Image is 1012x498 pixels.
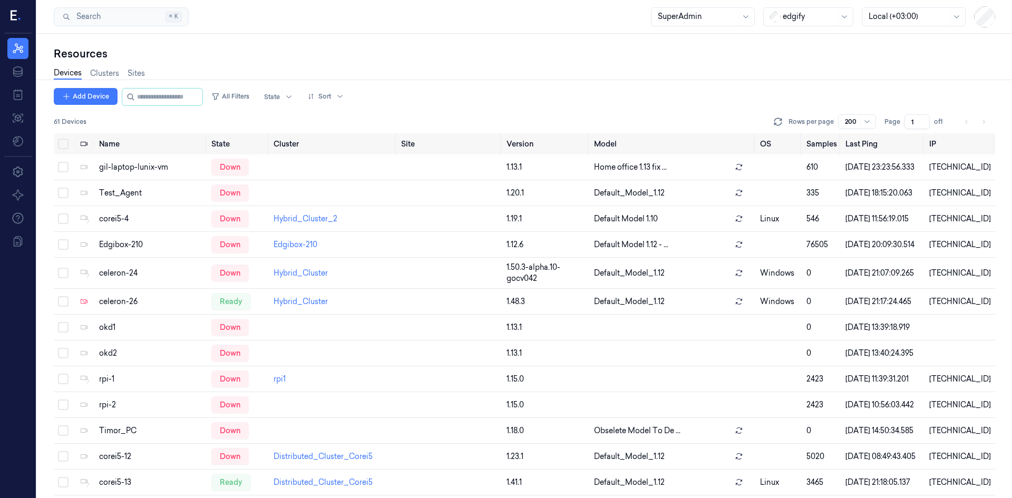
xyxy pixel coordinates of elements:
div: 1.18.0 [507,425,585,436]
div: down [211,448,249,465]
span: Default_Model_1.12 [594,477,665,488]
p: windows [760,296,798,307]
span: Default_Model_1.12 [594,188,665,199]
span: of 1 [934,117,951,126]
div: ready [211,293,251,310]
span: Home office 1.13 fix ... [594,162,667,173]
div: 1.15.0 [507,374,585,385]
div: 1.15.0 [507,399,585,411]
th: Version [502,133,589,154]
div: celeron-26 [99,296,202,307]
div: 1.13.1 [507,322,585,333]
div: [DATE] 21:07:09.265 [845,268,921,279]
button: Select row [58,239,69,250]
a: Devices [54,67,82,80]
div: [TECHNICAL_ID] [929,239,991,250]
div: gil-laptop-lunix-vm [99,162,202,173]
th: OS [756,133,802,154]
button: Select row [58,188,69,198]
div: 2423 [806,399,837,411]
button: All Filters [207,88,254,105]
th: Cluster [269,133,397,154]
th: State [207,133,269,154]
div: corei5-13 [99,477,202,488]
div: [TECHNICAL_ID] [929,399,991,411]
div: [TECHNICAL_ID] [929,213,991,224]
button: Add Device [54,88,118,105]
div: 1.12.6 [507,239,585,250]
span: Default_Model_1.12 [594,451,665,462]
button: Select row [58,451,69,462]
a: Sites [128,68,145,79]
div: down [211,210,249,227]
div: 1.50.3-alpha.10-gocv042 [507,262,585,284]
span: Default_Model_1.12 [594,296,665,307]
button: Select row [58,425,69,436]
div: okd2 [99,348,202,359]
div: rpi-1 [99,374,202,385]
div: 1.19.1 [507,213,585,224]
span: Search [72,11,101,22]
div: [TECHNICAL_ID] [929,268,991,279]
div: down [211,184,249,201]
div: Edgibox-210 [99,239,202,250]
a: Edgibox-210 [274,240,317,249]
p: linux [760,477,798,488]
th: Model [590,133,756,154]
div: [TECHNICAL_ID] [929,477,991,488]
button: Select row [58,477,69,487]
th: Site [397,133,502,154]
div: 2423 [806,374,837,385]
div: 1.48.3 [507,296,585,307]
button: Select row [58,213,69,224]
div: [DATE] 14:50:34.585 [845,425,921,436]
a: rpi1 [274,374,286,384]
div: 1.23.1 [507,451,585,462]
th: IP [925,133,995,154]
div: 610 [806,162,837,173]
button: Select row [58,268,69,278]
span: Default Model 1.12 - ... [594,239,668,250]
div: 0 [806,296,837,307]
div: [DATE] 21:17:24.465 [845,296,921,307]
span: Default_Model_1.12 [594,268,665,279]
a: Distributed_Cluster_Corei5 [274,452,373,461]
p: windows [760,268,798,279]
th: Name [95,133,207,154]
button: Select row [58,348,69,358]
span: Obselete Model To De ... [594,425,680,436]
div: 5020 [806,451,837,462]
div: [DATE] 21:18:05.137 [845,477,921,488]
div: Test_Agent [99,188,202,199]
nav: pagination [959,114,991,129]
div: 546 [806,213,837,224]
div: [DATE] 23:23:56.333 [845,162,921,173]
div: down [211,319,249,336]
div: [DATE] 13:40:24.395 [845,348,921,359]
a: Hybrid_Cluster_2 [274,214,337,223]
div: 1.20.1 [507,188,585,199]
div: 335 [806,188,837,199]
div: [DATE] 08:49:43.405 [845,451,921,462]
button: Select row [58,374,69,384]
div: 0 [806,268,837,279]
div: [TECHNICAL_ID] [929,374,991,385]
button: Select row [58,162,69,172]
th: Samples [802,133,841,154]
div: 76505 [806,239,837,250]
span: Default Model 1.10 [594,213,658,224]
div: 1.41.1 [507,477,585,488]
div: 3465 [806,477,837,488]
div: 0 [806,425,837,436]
div: ready [211,474,251,491]
button: Select all [58,139,69,149]
div: [DATE] 11:39:31.201 [845,374,921,385]
div: [DATE] 10:56:03.442 [845,399,921,411]
div: 1.13.1 [507,162,585,173]
div: down [211,422,249,439]
a: Hybrid_Cluster [274,297,328,306]
button: Search⌘K [54,7,189,26]
th: Last Ping [841,133,925,154]
div: [TECHNICAL_ID] [929,425,991,436]
div: okd1 [99,322,202,333]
